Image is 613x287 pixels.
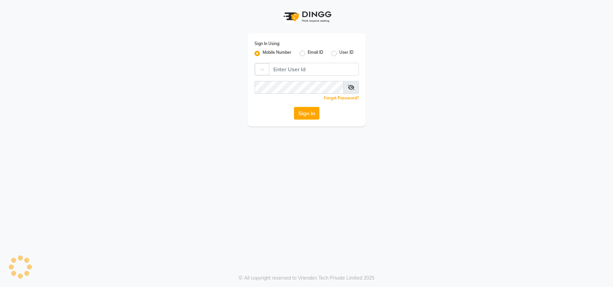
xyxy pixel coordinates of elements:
[339,49,353,57] label: User ID
[254,81,344,94] input: Username
[263,49,292,57] label: Mobile Number
[280,7,334,27] img: logo1.svg
[269,63,359,76] input: Username
[324,95,359,100] a: Forgot Password?
[308,49,323,57] label: Email ID
[294,107,319,120] button: Sign In
[254,41,280,47] label: Sign In Using:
